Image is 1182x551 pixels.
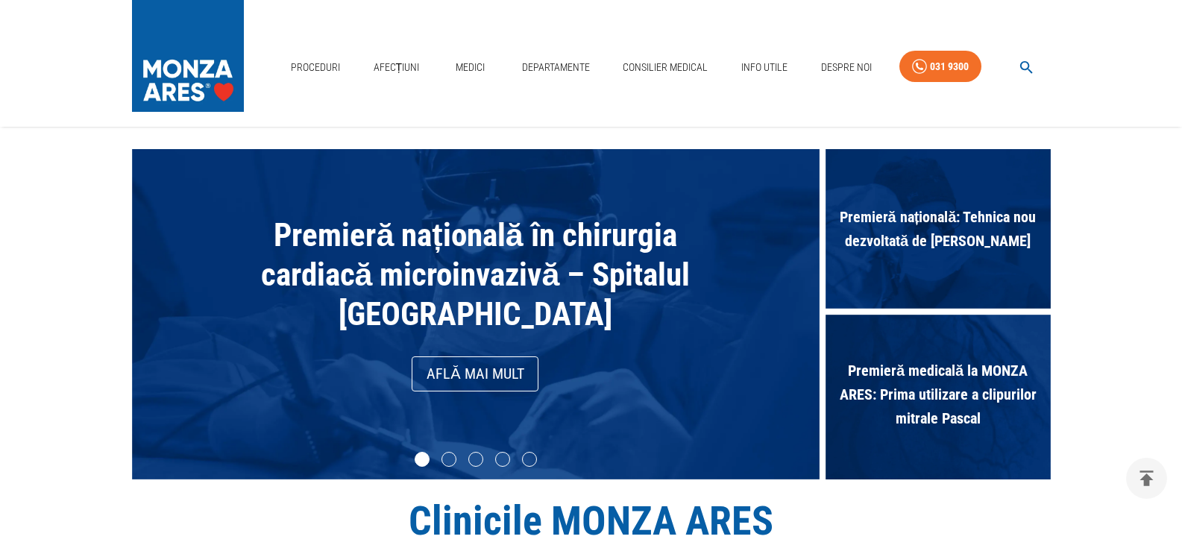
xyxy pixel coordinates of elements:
h1: Clinicile MONZA ARES [132,497,1051,544]
a: Departamente [516,52,596,83]
span: Premieră națională: Tehnica nou dezvoltată de [PERSON_NAME] [826,198,1051,260]
li: slide item 2 [441,452,456,467]
a: Proceduri [285,52,346,83]
div: 031 9300 [930,57,969,76]
span: Premieră națională în chirurgia cardiacă microinvazivă – Spitalul [GEOGRAPHIC_DATA] [261,216,691,333]
a: Consilier Medical [617,52,714,83]
span: Premieră medicală la MONZA ARES: Prima utilizare a clipurilor mitrale Pascal [826,351,1051,438]
div: Premieră medicală la MONZA ARES: Prima utilizare a clipurilor mitrale Pascal [826,315,1051,480]
a: Despre Noi [815,52,878,83]
li: slide item 5 [522,452,537,467]
a: Info Utile [735,52,793,83]
a: 031 9300 [899,51,981,83]
div: Premieră națională: Tehnica nou dezvoltată de [PERSON_NAME] [826,149,1051,315]
li: slide item 3 [468,452,483,467]
li: slide item 4 [495,452,510,467]
li: slide item 1 [415,452,430,467]
button: delete [1126,458,1167,499]
a: Află mai mult [412,356,538,391]
a: Afecțiuni [368,52,426,83]
a: Medici [447,52,494,83]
